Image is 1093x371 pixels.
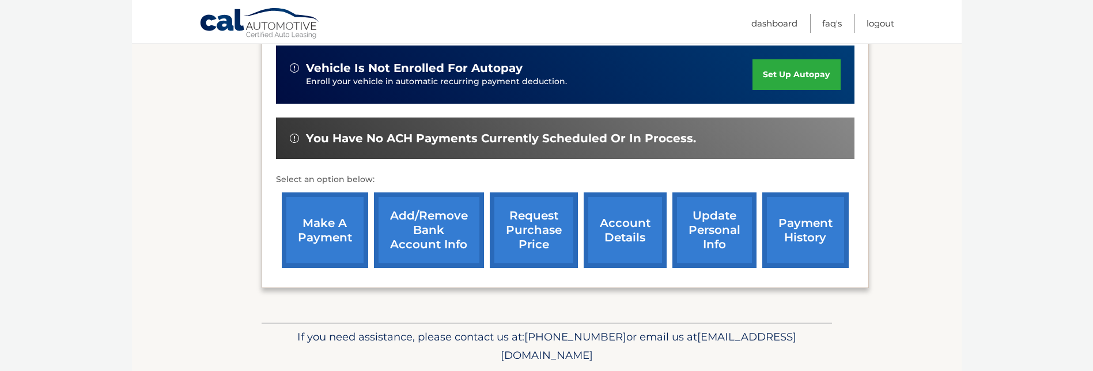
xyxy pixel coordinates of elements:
span: You have no ACH payments currently scheduled or in process. [306,131,696,146]
a: set up autopay [752,59,840,90]
span: [PHONE_NUMBER] [524,330,626,343]
a: Cal Automotive [199,7,320,41]
p: If you need assistance, please contact us at: or email us at [269,328,825,365]
a: Add/Remove bank account info [374,192,484,268]
p: Select an option below: [276,173,854,187]
span: [EMAIL_ADDRESS][DOMAIN_NAME] [501,330,796,362]
a: Dashboard [751,14,797,33]
img: alert-white.svg [290,134,299,143]
p: Enroll your vehicle in automatic recurring payment deduction. [306,75,753,88]
a: payment history [762,192,849,268]
img: alert-white.svg [290,63,299,73]
a: account details [584,192,667,268]
a: FAQ's [822,14,842,33]
a: request purchase price [490,192,578,268]
a: make a payment [282,192,368,268]
a: Logout [867,14,894,33]
span: vehicle is not enrolled for autopay [306,61,523,75]
a: update personal info [672,192,757,268]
